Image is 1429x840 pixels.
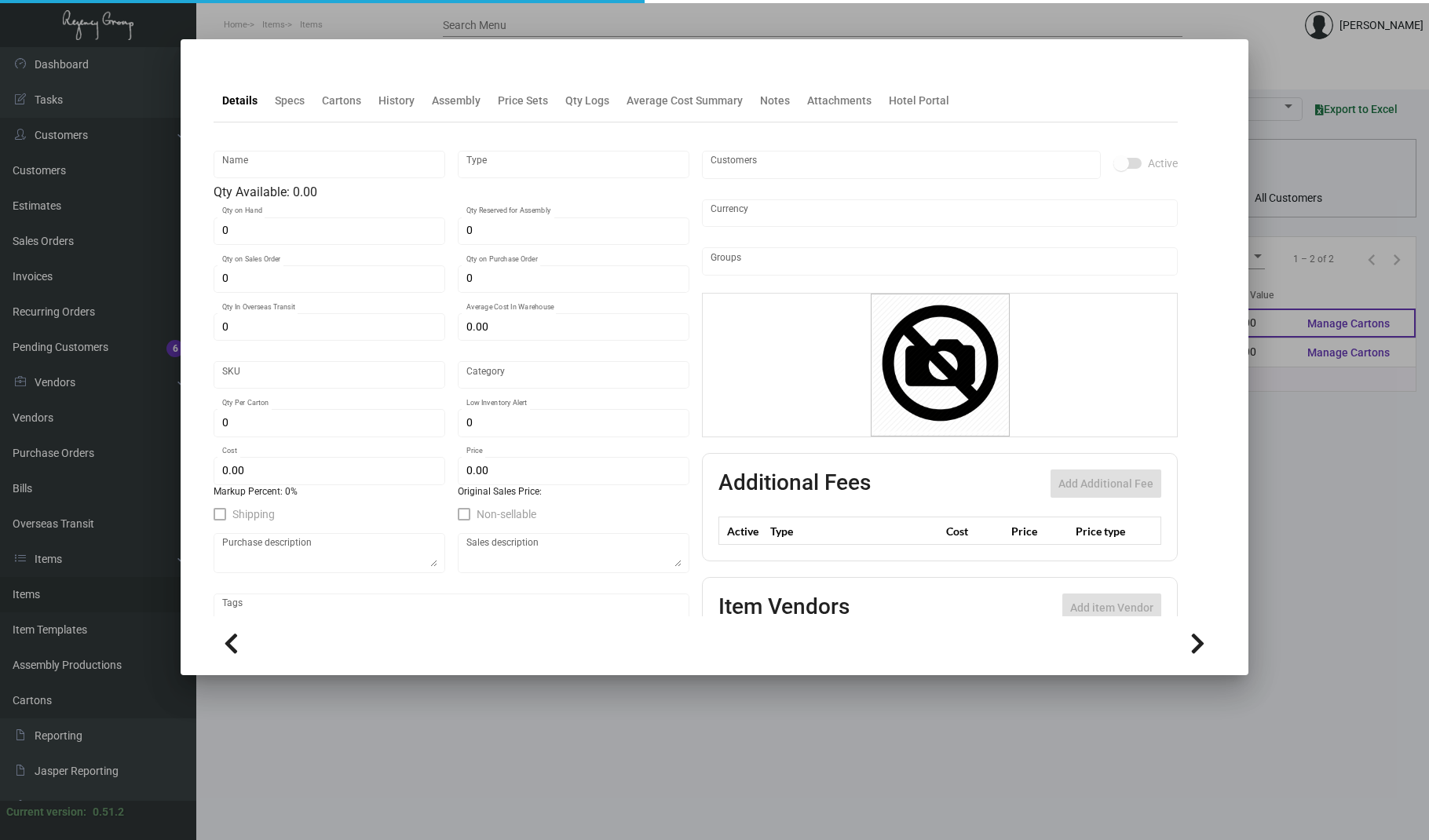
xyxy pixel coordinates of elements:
input: Add new.. [711,159,1093,171]
th: Price [1007,517,1072,545]
span: Shipping [232,505,275,524]
th: Price type [1072,517,1142,545]
div: Attachments [807,93,872,109]
div: Details [222,93,258,109]
h2: Additional Fees [718,469,871,498]
th: Cost [942,517,1007,545]
span: Add Additional Fee [1058,477,1153,490]
div: Notes [760,93,790,109]
th: Active [719,517,767,545]
button: Add item Vendor [1062,593,1161,622]
div: History [378,93,415,109]
div: Current version: [6,804,86,820]
div: Qty Logs [565,93,609,109]
button: Add Additional Fee [1051,469,1161,498]
div: Assembly [432,93,481,109]
h2: Item Vendors [718,593,850,622]
input: Add new.. [711,255,1170,268]
div: Qty Available: 0.00 [214,183,689,202]
div: Specs [275,93,305,109]
div: Price Sets [498,93,548,109]
div: 0.51.2 [93,804,124,820]
th: Type [766,517,942,545]
div: Cartons [322,93,361,109]
div: Average Cost Summary [627,93,743,109]
div: Hotel Portal [889,93,949,109]
span: Add item Vendor [1070,601,1153,614]
span: Active [1148,154,1178,173]
span: Non-sellable [477,505,536,524]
